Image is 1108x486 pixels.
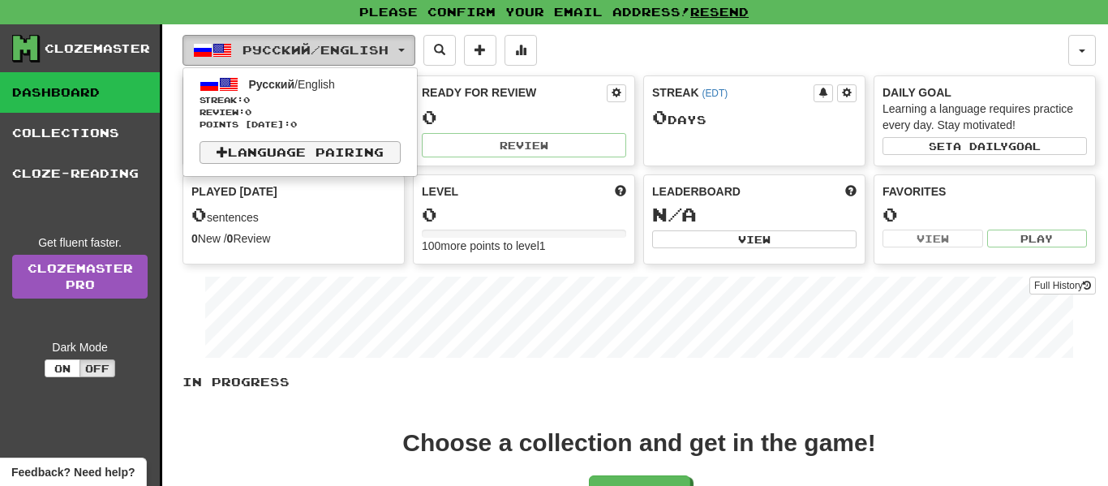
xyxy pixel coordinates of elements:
div: Day s [652,107,857,128]
div: New / Review [191,230,396,247]
div: 0 [422,107,626,127]
button: Русский/English [183,35,415,66]
span: Points [DATE]: 0 [200,118,401,131]
p: In Progress [183,374,1096,390]
div: Clozemaster [45,41,150,57]
span: Played [DATE] [191,183,277,200]
span: Score more points to level up [615,183,626,200]
button: Play [987,230,1088,247]
div: Daily Goal [883,84,1087,101]
button: Search sentences [423,35,456,66]
div: 0 [883,204,1087,225]
button: View [652,230,857,248]
div: Ready for Review [422,84,607,101]
span: Open feedback widget [11,464,135,480]
a: Русский/EnglishStreak:0 Review:0Points [DATE]:0 [183,72,417,133]
button: Off [79,359,115,377]
div: Streak [652,84,814,101]
span: This week in points, UTC [845,183,857,200]
div: Favorites [883,183,1087,200]
button: Full History [1029,277,1096,295]
span: Leaderboard [652,183,741,200]
span: 0 [652,105,668,128]
a: Language Pairing [200,141,401,164]
span: a daily [953,140,1008,152]
span: Русский / English [243,43,389,57]
a: Resend [690,5,749,19]
span: 0 [191,203,207,226]
div: sentences [191,204,396,226]
span: Streak: [200,94,401,106]
strong: 0 [191,232,198,245]
button: More stats [505,35,537,66]
button: On [45,359,80,377]
div: 100 more points to level 1 [422,238,626,254]
span: Русский [249,78,295,91]
span: Review: 0 [200,106,401,118]
div: Choose a collection and get in the game! [402,431,875,455]
button: Review [422,133,626,157]
strong: 0 [227,232,234,245]
button: Seta dailygoal [883,137,1087,155]
span: Level [422,183,458,200]
div: Learning a language requires practice every day. Stay motivated! [883,101,1087,133]
a: (EDT) [702,88,728,99]
span: / English [249,78,335,91]
div: 0 [422,204,626,225]
span: 0 [243,95,250,105]
div: Get fluent faster. [12,234,148,251]
a: ClozemasterPro [12,255,148,299]
button: View [883,230,983,247]
div: Dark Mode [12,339,148,355]
span: N/A [652,203,697,226]
button: Add sentence to collection [464,35,496,66]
